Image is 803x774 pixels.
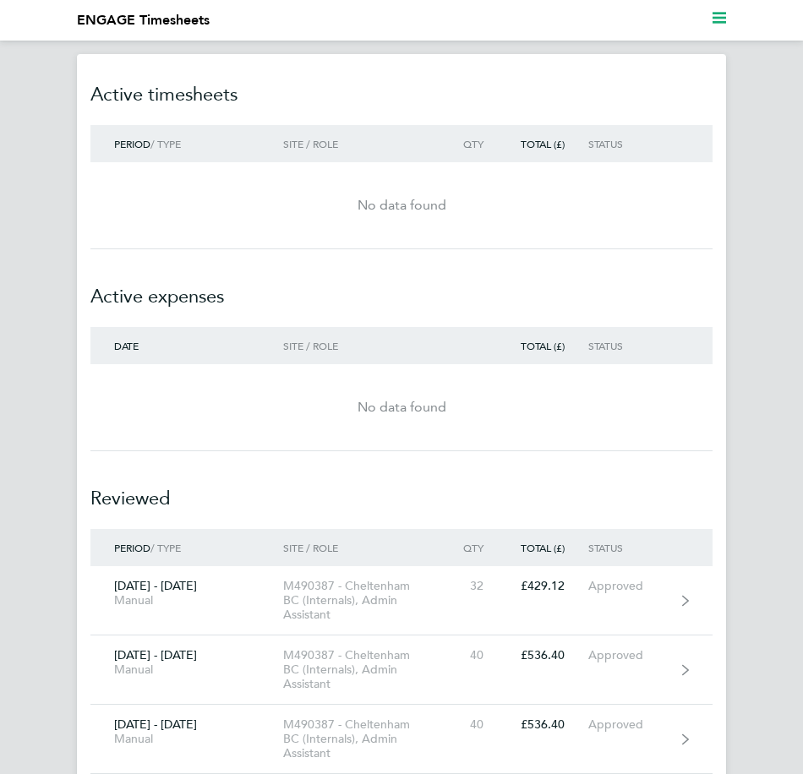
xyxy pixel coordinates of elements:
[90,566,713,635] a: [DATE] - [DATE]ManualM490387 - Cheltenham BC (Internals), Admin Assistant32£429.12Approved
[77,10,210,30] li: ENGAGE Timesheets
[90,138,283,150] div: / Type
[588,648,675,662] div: Approved
[114,732,259,746] div: Manual
[445,717,508,732] div: 40
[114,137,150,150] span: Period
[90,717,283,746] div: [DATE] - [DATE]
[445,579,508,593] div: 32
[507,579,588,593] div: £429.12
[90,397,713,417] div: No data found
[507,542,588,553] div: Total (£)
[507,648,588,662] div: £536.40
[588,579,675,593] div: Approved
[445,542,508,553] div: Qty
[588,138,675,150] div: Status
[445,138,508,150] div: Qty
[507,717,588,732] div: £536.40
[90,648,283,677] div: [DATE] - [DATE]
[90,249,713,327] h2: Active expenses
[90,340,283,352] div: Date
[114,593,259,608] div: Manual
[507,340,588,352] div: Total (£)
[90,579,283,608] div: [DATE] - [DATE]
[90,542,283,553] div: / Type
[90,81,713,125] h2: Active timesheets
[283,717,445,760] div: M490387 - Cheltenham BC (Internals), Admin Assistant
[588,717,675,732] div: Approved
[90,635,713,705] a: [DATE] - [DATE]ManualM490387 - Cheltenham BC (Internals), Admin Assistant40£536.40Approved
[445,648,508,662] div: 40
[114,541,150,554] span: Period
[90,705,713,774] a: [DATE] - [DATE]ManualM490387 - Cheltenham BC (Internals), Admin Assistant40£536.40Approved
[283,340,445,352] div: Site / Role
[588,542,675,553] div: Status
[507,138,588,150] div: Total (£)
[283,138,445,150] div: Site / Role
[283,579,445,622] div: M490387 - Cheltenham BC (Internals), Admin Assistant
[114,662,259,677] div: Manual
[283,648,445,691] div: M490387 - Cheltenham BC (Internals), Admin Assistant
[588,340,675,352] div: Status
[283,542,445,553] div: Site / Role
[90,451,713,529] h2: Reviewed
[90,195,713,215] div: No data found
